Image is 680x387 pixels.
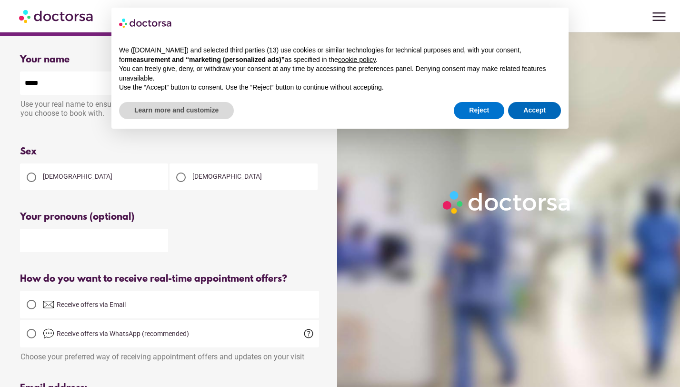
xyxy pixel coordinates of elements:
[127,56,284,63] strong: measurement and “marketing (personalized ads)”
[508,102,561,119] button: Accept
[20,54,319,65] div: Your name
[20,274,319,285] div: How do you want to receive real-time appointment offers?
[454,102,504,119] button: Reject
[19,5,94,27] img: Doctorsa.com
[338,56,376,63] a: cookie policy
[650,8,668,26] span: menu
[303,328,314,339] span: help
[57,330,189,337] span: Receive offers via WhatsApp (recommended)
[43,173,112,180] span: [DEMOGRAPHIC_DATA]
[20,212,319,223] div: Your pronouns (optional)
[119,83,561,92] p: Use the “Accept” button to consent. Use the “Reject” button to continue without accepting.
[43,328,54,339] img: chat
[20,95,319,125] div: Use your real name to ensure proper care. Your details are shared only with the doctor you choose...
[57,301,126,308] span: Receive offers via Email
[20,146,319,157] div: Sex
[20,347,319,361] div: Choose your preferred way of receiving appointment offers and updates on your visit
[119,102,234,119] button: Learn more and customize
[119,64,561,83] p: You can freely give, deny, or withdraw your consent at any time by accessing the preferences pane...
[119,15,172,31] img: logo
[119,46,561,64] p: We ([DOMAIN_NAME]) and selected third parties (13) use cookies or similar technologies for techni...
[43,299,54,310] img: email
[439,187,575,218] img: Logo-Doctorsa-trans-White-partial-flat.png
[192,173,262,180] span: [DEMOGRAPHIC_DATA]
